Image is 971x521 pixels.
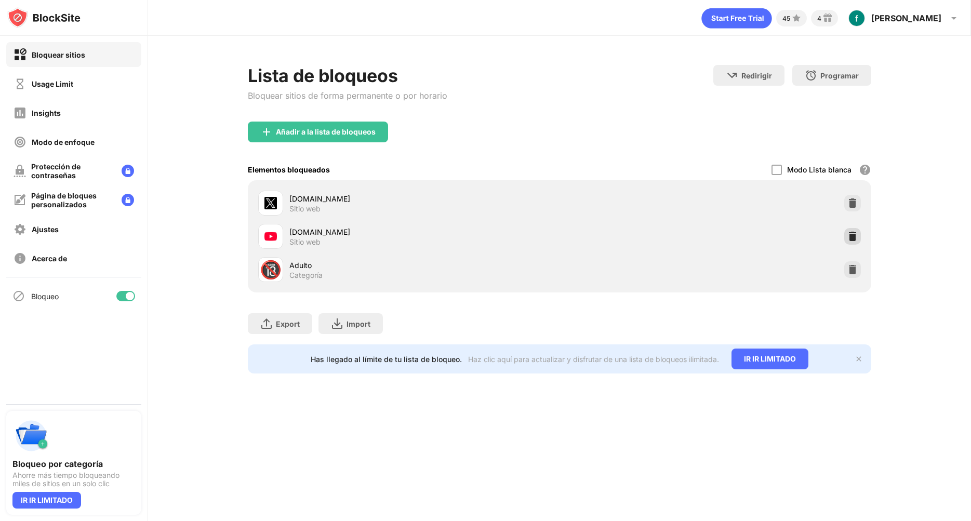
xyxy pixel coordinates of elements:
img: focus-off.svg [14,136,26,149]
div: Ahorre más tiempo bloqueando miles de sitios en un solo clic [12,471,135,488]
img: insights-off.svg [14,106,26,119]
img: favicons [264,230,277,243]
div: animation [701,8,772,29]
div: Categoría [289,271,323,280]
div: Adulto [289,260,560,271]
img: ACg8ocJZ5uUmFzOqyM53Lgss990ldODqadQL1T4A_llvNAvRrGDGjg=s96-c [848,10,865,26]
img: lock-menu.svg [122,194,134,206]
div: Añadir a la lista de bloqueos [276,128,376,136]
div: Usage Limit [32,79,73,88]
div: Import [347,319,370,328]
img: block-on.svg [14,48,26,61]
div: Bloquear sitios de forma permanente o por horario [248,90,447,101]
div: Acerca de [32,254,67,263]
div: Insights [32,109,61,117]
img: blocking-icon.svg [12,290,25,302]
div: Redirigir [741,71,772,80]
img: reward-small.svg [821,12,834,24]
div: 4 [817,15,821,22]
div: IR IR LIMITADO [12,492,81,509]
img: password-protection-off.svg [14,165,26,177]
div: Elementos bloqueados [248,165,330,174]
div: Bloqueo por categoría [12,459,135,469]
div: Has llegado al límite de tu lista de bloqueo. [311,355,462,364]
div: Bloqueo [31,292,59,301]
div: Haz clic aquí para actualizar y disfrutar de una lista de bloqueos ilimitada. [468,355,719,364]
div: Sitio web [289,237,321,247]
div: IR IR LIMITADO [731,349,808,369]
div: Ajustes [32,225,59,234]
img: about-off.svg [14,252,26,265]
div: [DOMAIN_NAME] [289,226,560,237]
div: Página de bloques personalizados [31,191,113,209]
img: time-usage-off.svg [14,77,26,90]
img: lock-menu.svg [122,165,134,177]
div: [DOMAIN_NAME] [289,193,560,204]
div: Sitio web [289,204,321,213]
div: 45 [782,15,790,22]
img: x-button.svg [855,355,863,363]
div: Programar [820,71,859,80]
img: settings-off.svg [14,223,26,236]
img: favicons [264,197,277,209]
div: Modo de enfoque [32,138,95,146]
div: Bloquear sitios [32,50,85,59]
div: 🔞 [260,259,282,280]
img: push-categories.svg [12,417,50,455]
img: logo-blocksite.svg [7,7,81,28]
div: Modo Lista blanca [787,165,852,174]
div: [PERSON_NAME] [871,13,941,23]
div: Export [276,319,300,328]
img: customize-block-page-off.svg [14,194,26,206]
div: Lista de bloqueos [248,65,447,86]
div: Protección de contraseñas [31,162,113,180]
img: points-small.svg [790,12,803,24]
